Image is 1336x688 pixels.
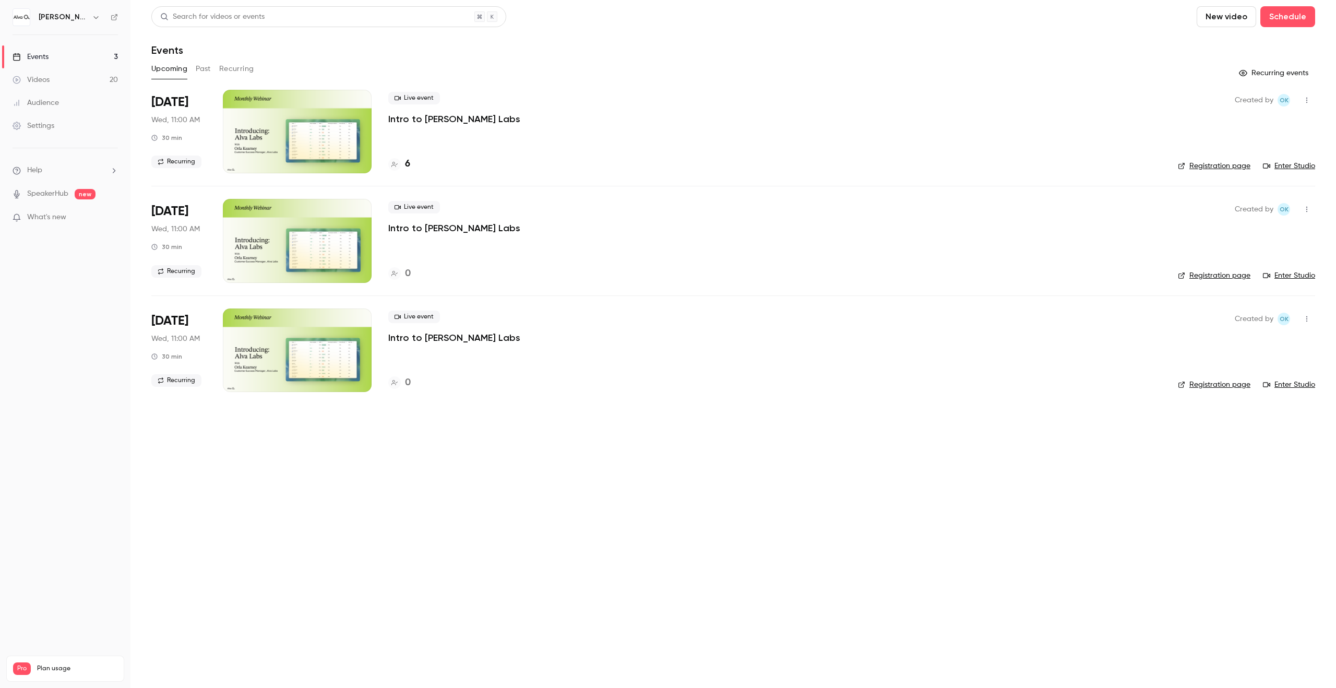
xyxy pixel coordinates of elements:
a: Enter Studio [1263,270,1315,281]
a: Intro to [PERSON_NAME] Labs [388,331,520,344]
span: What's new [27,212,66,223]
a: Intro to [PERSON_NAME] Labs [388,222,520,234]
button: Past [196,61,211,77]
button: New video [1197,6,1256,27]
div: Nov 26 Wed, 11:00 AM (Europe/Stockholm) [151,199,206,282]
h4: 0 [405,376,411,390]
div: 30 min [151,352,182,361]
div: Videos [13,75,50,85]
span: Recurring [151,156,201,168]
span: [DATE] [151,203,188,220]
span: OK [1280,94,1289,106]
div: Oct 22 Wed, 11:00 AM (Europe/Stockholm) [151,90,206,173]
span: Created by [1235,313,1273,325]
div: Search for videos or events [160,11,265,22]
h4: 0 [405,267,411,281]
span: Orla Kearney [1278,94,1290,106]
span: Orla Kearney [1278,203,1290,216]
div: Dec 17 Wed, 11:00 AM (Europe/Stockholm) [151,309,206,392]
span: Plan usage [37,665,117,673]
div: 30 min [151,134,182,142]
span: Created by [1235,94,1273,106]
button: Recurring [219,61,254,77]
span: Orla Kearney [1278,313,1290,325]
span: Recurring [151,374,201,387]
span: OK [1280,203,1289,216]
span: [DATE] [151,94,188,111]
span: Wed, 11:00 AM [151,224,200,234]
a: 6 [388,157,410,171]
button: Schedule [1260,6,1315,27]
span: Live event [388,311,440,323]
a: 0 [388,267,411,281]
div: Audience [13,98,59,108]
div: Events [13,52,49,62]
span: Help [27,165,42,176]
li: help-dropdown-opener [13,165,118,176]
a: Enter Studio [1263,379,1315,390]
span: OK [1280,313,1289,325]
a: Intro to [PERSON_NAME] Labs [388,113,520,125]
span: Recurring [151,265,201,278]
span: Wed, 11:00 AM [151,334,200,344]
span: new [75,189,96,199]
button: Upcoming [151,61,187,77]
a: Registration page [1178,270,1250,281]
h4: 6 [405,157,410,171]
a: SpeakerHub [27,188,68,199]
img: Alva Academy [13,9,30,26]
span: Wed, 11:00 AM [151,115,200,125]
h6: [PERSON_NAME][GEOGRAPHIC_DATA] [39,12,88,22]
a: Enter Studio [1263,161,1315,171]
button: Recurring events [1234,65,1315,81]
span: Created by [1235,203,1273,216]
span: [DATE] [151,313,188,329]
a: Registration page [1178,379,1250,390]
h1: Events [151,44,183,56]
div: Settings [13,121,54,131]
a: 0 [388,376,411,390]
span: Live event [388,92,440,104]
span: Pro [13,662,31,675]
a: Registration page [1178,161,1250,171]
div: 30 min [151,243,182,251]
span: Live event [388,201,440,213]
